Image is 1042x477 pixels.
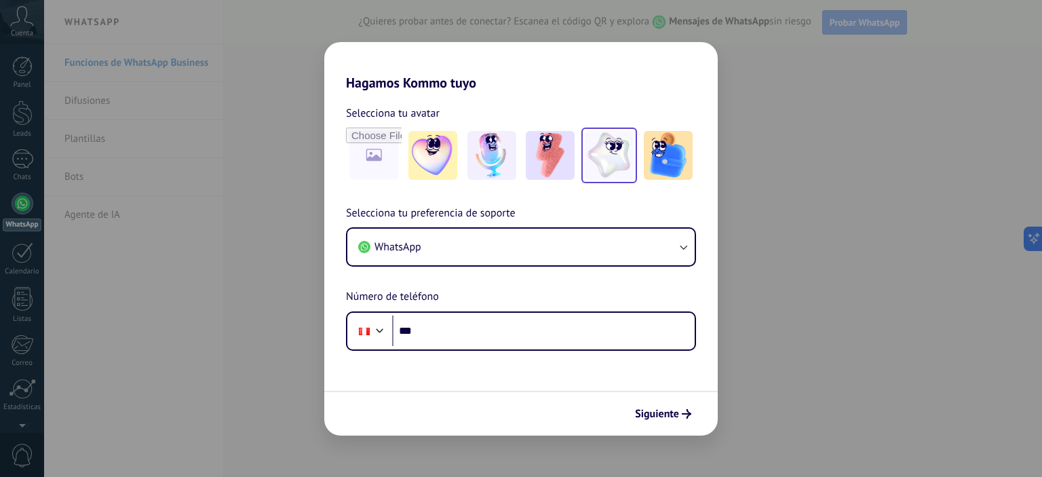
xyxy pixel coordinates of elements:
img: -4.jpeg [585,131,634,180]
button: Siguiente [629,402,697,425]
h2: Hagamos Kommo tuyo [324,42,718,91]
img: -2.jpeg [467,131,516,180]
img: -3.jpeg [526,131,575,180]
span: Siguiente [635,409,679,419]
span: Selecciona tu preferencia de soporte [346,205,516,223]
span: WhatsApp [374,240,421,254]
div: Peru: + 51 [351,317,377,345]
span: Número de teléfono [346,288,439,306]
button: WhatsApp [347,229,695,265]
img: -5.jpeg [644,131,693,180]
span: Selecciona tu avatar [346,104,440,122]
img: -1.jpeg [408,131,457,180]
